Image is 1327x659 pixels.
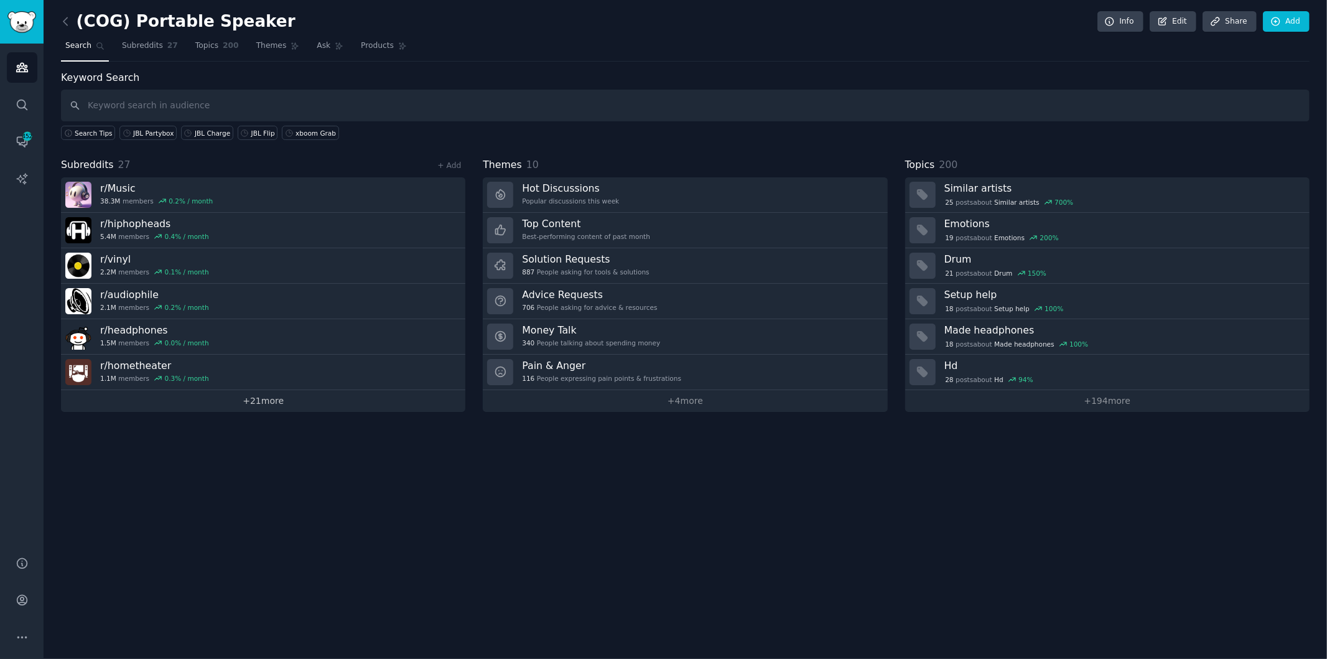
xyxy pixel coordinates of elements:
div: members [100,268,209,276]
h3: r/ vinyl [100,253,209,266]
img: hometheater [65,359,91,385]
div: JBL Flip [251,129,275,138]
span: 5.4M [100,232,116,241]
span: 1.1M [100,374,116,383]
span: Search Tips [75,129,113,138]
a: JBL Charge [181,126,233,140]
span: 18 [945,304,953,313]
div: 0.2 % / month [165,303,209,312]
div: members [100,197,213,205]
div: 0.4 % / month [165,232,209,241]
img: GummySearch logo [7,11,36,33]
a: r/headphones1.5Mmembers0.0% / month [61,319,465,355]
a: Ask [312,36,348,62]
div: People talking about spending money [522,339,660,347]
div: members [100,374,209,383]
span: Themes [256,40,287,52]
div: 0.1 % / month [165,268,209,276]
span: 27 [118,159,131,171]
a: Setup help18postsaboutSetup help100% [905,284,1310,319]
a: Edit [1150,11,1196,32]
div: 0.0 % / month [165,339,209,347]
span: 452 [22,132,33,141]
span: 21 [945,269,953,278]
a: r/hiphopheads5.4Mmembers0.4% / month [61,213,465,248]
h3: Pain & Anger [522,359,681,372]
a: Add [1263,11,1310,32]
span: 1.5M [100,339,116,347]
span: 18 [945,340,953,348]
span: Drum [994,269,1012,278]
a: Products [356,36,411,62]
span: 19 [945,233,953,242]
span: Topics [905,157,935,173]
div: Best-performing content of past month [522,232,650,241]
a: Solution Requests887People asking for tools & solutions [483,248,887,284]
a: Hd28postsaboutHd94% [905,355,1310,390]
img: audiophile [65,288,91,314]
a: Info [1097,11,1143,32]
div: 100 % [1069,340,1088,348]
span: 340 [522,339,534,347]
label: Keyword Search [61,72,139,83]
span: 706 [522,303,534,312]
div: 0.3 % / month [165,374,209,383]
a: Emotions19postsaboutEmotions200% [905,213,1310,248]
div: 0.2 % / month [169,197,213,205]
div: post s about [944,303,1064,314]
h3: Similar artists [944,182,1301,195]
h3: Advice Requests [522,288,657,301]
img: headphones [65,324,91,350]
a: r/Music38.3Mmembers0.2% / month [61,177,465,213]
span: Hd [994,375,1003,384]
h3: Drum [944,253,1301,266]
h3: r/ hometheater [100,359,209,372]
div: members [100,232,209,241]
a: +194more [905,390,1310,412]
h3: Setup help [944,288,1301,301]
span: Ask [317,40,330,52]
a: Advice Requests706People asking for advice & resources [483,284,887,319]
h3: r/ Music [100,182,213,195]
a: Similar artists25postsaboutSimilar artists700% [905,177,1310,213]
a: Drum21postsaboutDrum150% [905,248,1310,284]
img: Music [65,182,91,208]
span: Similar artists [994,198,1040,207]
a: Made headphones18postsaboutMade headphones100% [905,319,1310,355]
a: xboom Grab [282,126,338,140]
div: post s about [944,232,1060,243]
div: 150 % [1028,269,1046,278]
img: vinyl [65,253,91,279]
div: JBL Charge [195,129,230,138]
span: 116 [522,374,534,383]
a: Money Talk340People talking about spending money [483,319,887,355]
a: JBL Partybox [119,126,177,140]
div: post s about [944,268,1048,279]
h3: Top Content [522,217,650,230]
h3: Hd [944,359,1301,372]
span: 887 [522,268,534,276]
h3: r/ audiophile [100,288,209,301]
div: members [100,339,209,347]
span: Topics [195,40,218,52]
div: post s about [944,339,1089,350]
h3: Hot Discussions [522,182,619,195]
div: People asking for tools & solutions [522,268,649,276]
a: 452 [7,126,37,157]
h3: Money Talk [522,324,660,337]
a: + Add [437,161,461,170]
h3: Made headphones [944,324,1301,337]
span: 2.2M [100,268,116,276]
div: xboom Grab [296,129,336,138]
div: 100 % [1045,304,1063,313]
a: r/vinyl2.2Mmembers0.1% / month [61,248,465,284]
h2: (COG) Portable Speaker [61,12,296,32]
span: 28 [945,375,953,384]
span: 10 [526,159,539,171]
div: People asking for advice & resources [522,303,657,312]
div: 200 % [1040,233,1059,242]
div: People expressing pain points & frustrations [522,374,681,383]
a: JBL Flip [238,126,278,140]
h3: r/ hiphopheads [100,217,209,230]
span: Subreddits [122,40,163,52]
